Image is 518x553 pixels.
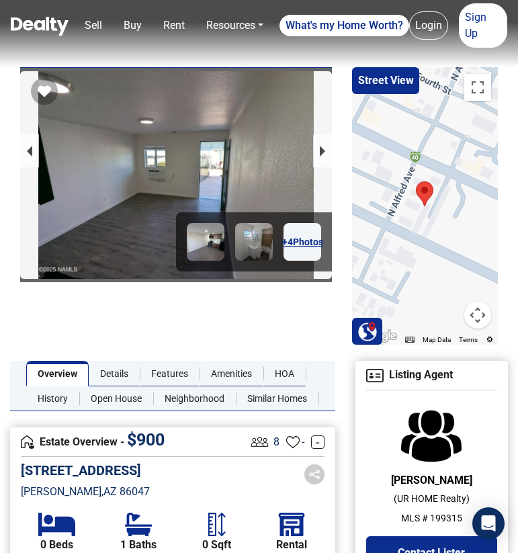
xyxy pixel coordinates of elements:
b: Rental [276,539,307,551]
img: Agent [366,369,384,382]
b: 0 Sqft [202,539,231,551]
a: Resources [201,12,269,39]
button: Toggle fullscreen view [464,74,491,101]
h5: [STREET_ADDRESS] [21,462,150,478]
button: previous slide / item [20,134,39,167]
a: Sell [79,12,107,39]
p: [PERSON_NAME] , AZ 86047 [21,484,150,500]
a: Buy [118,12,147,39]
b: 0 Beds [40,539,73,551]
span: - [302,434,304,450]
a: Login [409,11,448,40]
img: Image [235,223,273,261]
img: Favourites [286,435,300,449]
p: ( UR HOME Realty ) [366,492,497,506]
a: Features [140,361,200,386]
a: Neighborhood [153,386,236,411]
a: Report errors in the road map or imagery to Google [486,336,494,343]
a: - [311,435,325,449]
a: Details [89,361,140,386]
button: next slide / item [313,134,332,167]
a: Terms [459,336,478,343]
div: Open Intercom Messenger [472,507,505,540]
h4: Listing Agent [366,369,497,382]
span: $ 900 [127,430,165,450]
b: 1 Baths [120,539,157,551]
a: Overview [26,361,89,386]
img: Listing View [248,430,271,454]
a: What's my Home Worth? [279,15,409,36]
a: Open House [79,386,153,411]
img: Overview [21,435,34,449]
button: Street View [352,67,419,94]
h4: Estate Overview - [21,435,248,450]
a: Sign Up [459,3,507,48]
iframe: BigID CMP Widget [7,513,47,553]
img: Dealty - Buy, Sell & Rent Homes [11,17,69,36]
a: HOA [263,361,306,386]
a: Rent [158,12,190,39]
button: Keyboard shortcuts [405,335,415,345]
a: Amenities [200,361,263,386]
img: Image [187,223,224,261]
span: 8 [273,434,279,450]
h6: [PERSON_NAME] [366,474,497,486]
a: History [26,386,79,411]
img: Agent [401,409,462,463]
img: Search Homes at Dealty [357,321,378,341]
button: Map camera controls [464,302,491,329]
a: Similar Homes [236,386,318,411]
a: +4Photos [284,223,321,261]
p: MLS # 199315 [366,511,497,525]
button: Map Data [423,335,451,345]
